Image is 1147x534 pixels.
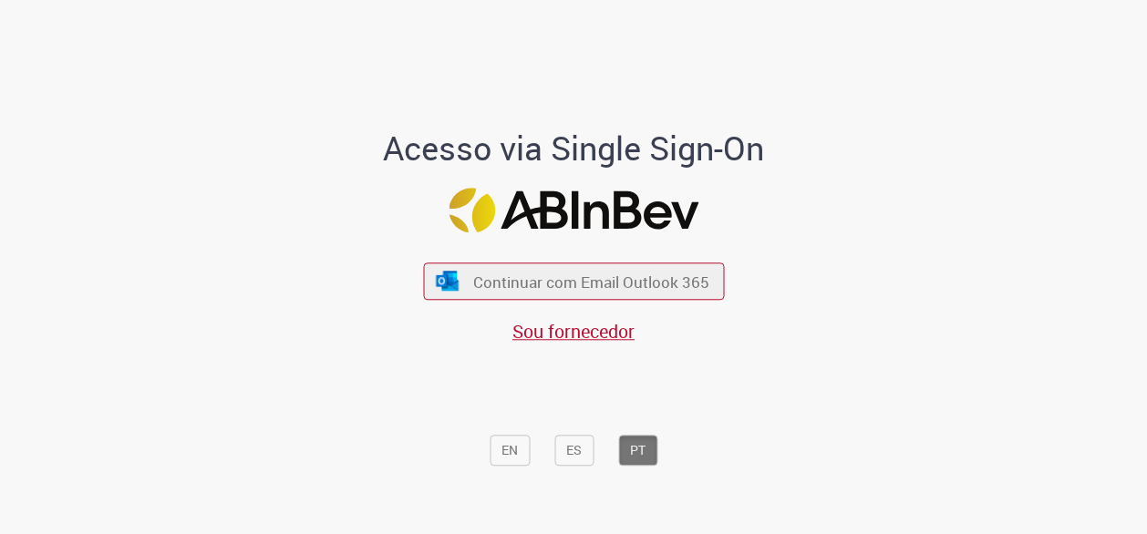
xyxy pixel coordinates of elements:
[554,435,594,466] button: ES
[423,262,724,300] button: ícone Azure/Microsoft 360 Continuar com Email Outlook 365
[490,435,530,466] button: EN
[512,320,635,344] a: Sou fornecedor
[449,189,698,233] img: Logo ABInBev
[321,130,827,167] h1: Acesso via Single Sign-On
[435,272,460,291] img: ícone Azure/Microsoft 360
[473,271,709,292] span: Continuar com Email Outlook 365
[618,435,657,466] button: PT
